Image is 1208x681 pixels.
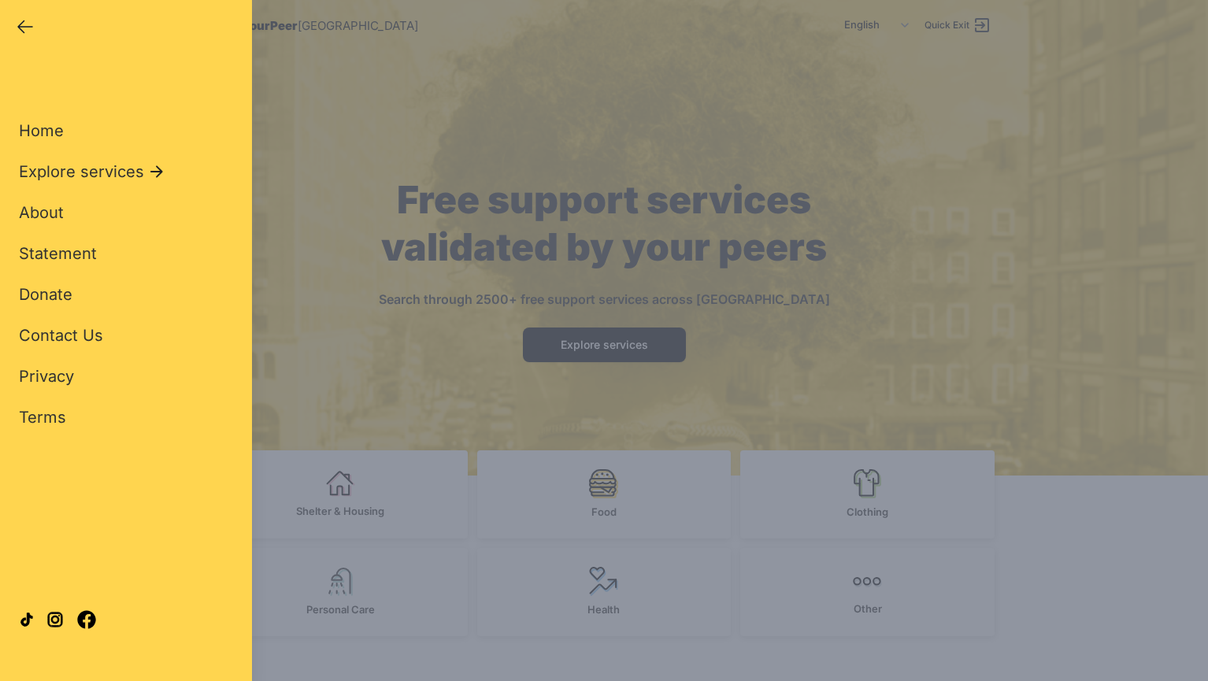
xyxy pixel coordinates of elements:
a: Home [19,120,64,142]
span: About [19,203,64,222]
span: Terms [19,408,66,427]
a: Terms [19,406,66,428]
span: Statement [19,244,97,263]
a: Statement [19,242,97,265]
a: Privacy [19,365,74,387]
span: Explore services [19,161,144,183]
a: Contact Us [19,324,103,346]
a: Donate [19,283,72,305]
a: About [19,202,64,224]
span: Contact Us [19,326,103,345]
span: Home [19,121,64,140]
span: Donate [19,285,72,304]
span: Privacy [19,367,74,386]
button: Explore services [19,161,166,183]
